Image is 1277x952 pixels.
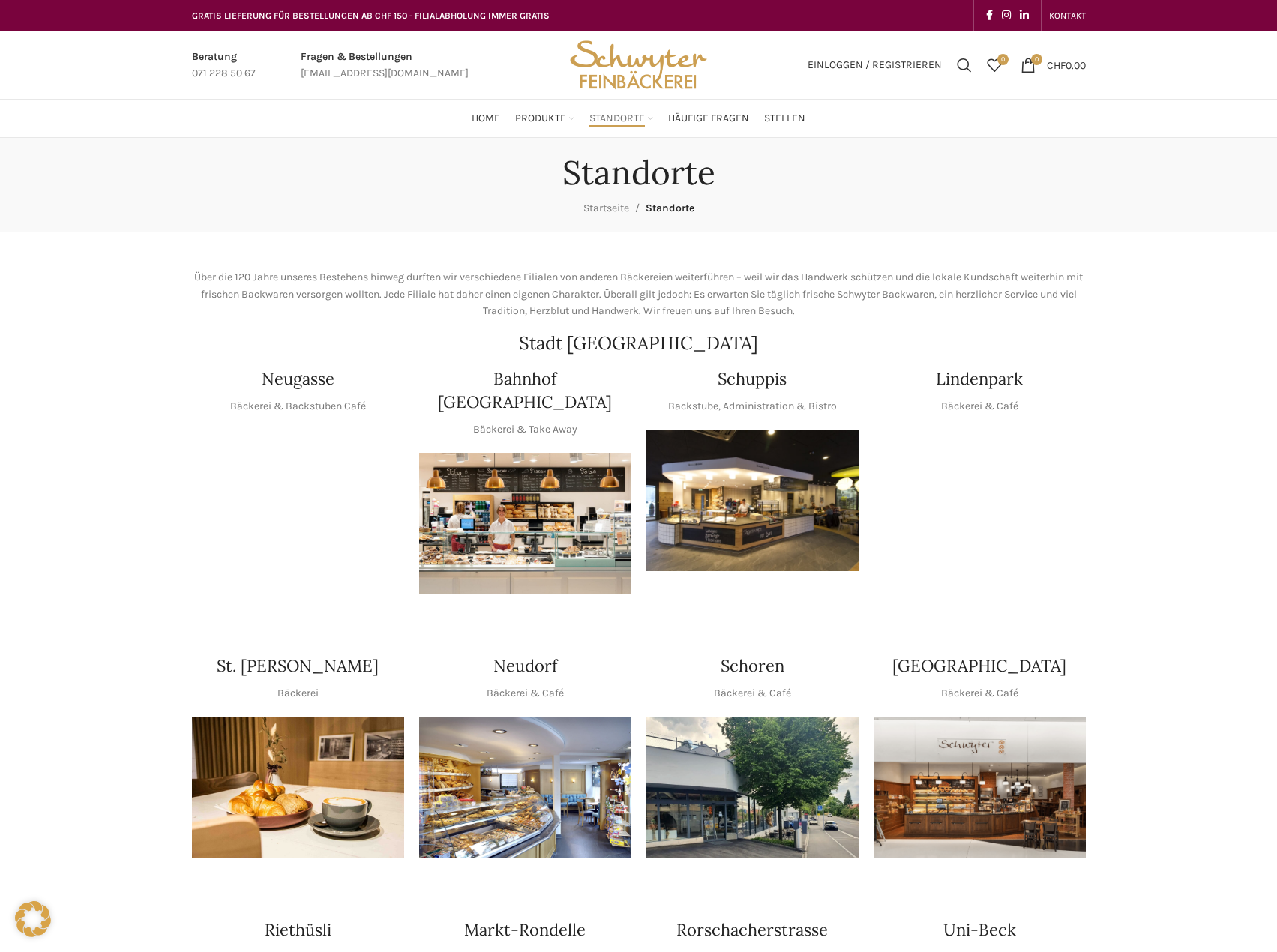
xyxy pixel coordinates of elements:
[892,654,1066,678] h4: [GEOGRAPHIC_DATA]
[583,202,629,214] a: Startseite
[646,202,694,214] span: Standorte
[1042,1,1093,31] div: Secondary navigation
[714,685,791,702] p: Bäckerei & Café
[1047,58,1086,71] bdi: 0.00
[192,334,1086,352] h2: Stadt [GEOGRAPHIC_DATA]
[941,685,1018,702] p: Bäckerei & Café
[515,103,574,133] a: Produkte
[668,398,837,415] p: Backstube, Administration & Bistro
[808,60,942,70] span: Einloggen / Registrieren
[184,103,1093,133] div: Main navigation
[764,112,805,126] span: Stellen
[949,50,979,80] a: Suchen
[1031,54,1042,65] span: 0
[192,269,1086,319] p: Über die 120 Jahre unseres Bestehens hinweg durften wir verschiedene Filialen von anderen Bäckere...
[493,654,557,678] h4: Neudorf
[515,112,566,126] span: Produkte
[262,367,334,391] h4: Neugasse
[874,717,1086,858] img: Schwyter-1800x900
[192,717,404,858] img: schwyter-23
[192,10,550,21] span: GRATIS LIEFERUNG FÜR BESTELLUNGEN AB CHF 150 - FILIALABHOLUNG IMMER GRATIS
[565,31,712,99] img: Bäckerei Schwyter
[646,430,859,572] img: 150130-Schwyter-013
[1049,10,1086,21] span: KONTAKT
[646,717,859,858] img: 0842cc03-b884-43c1-a0c9-0889ef9087d6 copy
[982,5,997,26] a: Facebook social link
[562,153,715,193] h1: Standorte
[230,398,366,415] p: Bäckerei & Backstuben Café
[419,453,631,594] img: Bahnhof St. Gallen
[473,421,577,438] p: Bäckerei & Take Away
[943,918,1016,942] h4: Uni-Beck
[979,50,1009,80] div: Meine Wunschliste
[1047,58,1066,71] span: CHF
[764,103,805,133] a: Stellen
[676,918,828,942] h4: Rorschacherstrasse
[217,654,379,678] h4: St. [PERSON_NAME]
[419,367,631,414] h4: Bahnhof [GEOGRAPHIC_DATA]
[192,49,256,82] a: Infobox link
[487,685,564,702] p: Bäckerei & Café
[265,918,331,942] h4: Riethüsli
[718,367,787,391] h4: Schuppis
[979,50,1009,80] a: 0
[936,367,1023,391] h4: Lindenpark
[419,717,631,858] img: Neudorf_1
[941,398,1018,415] p: Bäckerei & Café
[997,5,1015,26] a: Instagram social link
[589,103,653,133] a: Standorte
[668,103,749,133] a: Häufige Fragen
[874,430,1086,572] img: 017-e1571925257345
[192,430,404,572] img: Neugasse
[1013,50,1093,80] a: 0 CHF0.00
[589,112,645,126] span: Standorte
[997,54,1009,65] span: 0
[472,103,500,133] a: Home
[721,654,784,678] h4: Schoren
[1015,5,1033,26] a: Linkedin social link
[565,58,712,70] a: Site logo
[472,112,500,126] span: Home
[464,918,586,942] h4: Markt-Rondelle
[668,112,749,126] span: Häufige Fragen
[1049,1,1086,31] a: KONTAKT
[277,685,319,702] p: Bäckerei
[800,50,949,80] a: Einloggen / Registrieren
[301,49,469,82] a: Infobox link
